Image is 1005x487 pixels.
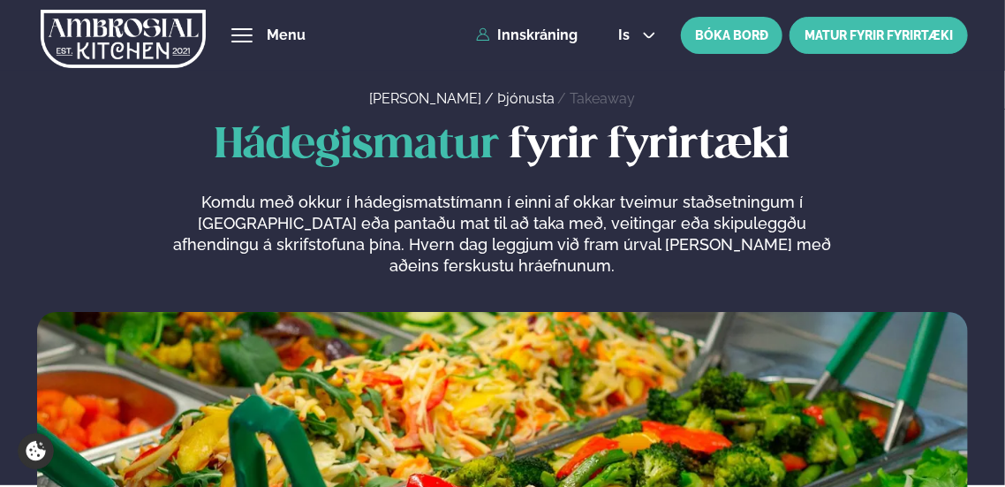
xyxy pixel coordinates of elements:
[485,90,497,107] span: /
[41,3,206,75] img: logo
[571,90,636,107] a: Takeaway
[558,90,571,107] span: /
[476,27,578,43] a: Innskráning
[604,28,670,42] button: is
[231,25,253,46] button: hamburger
[37,123,968,171] h1: fyrir fyrirtæki
[169,192,836,277] p: Komdu með okkur í hádegismatstímann í einni af okkar tveimur staðsetningum í [GEOGRAPHIC_DATA] eð...
[369,90,481,107] a: [PERSON_NAME]
[497,90,555,107] a: Þjónusta
[618,28,635,42] span: is
[790,17,968,54] a: MATUR FYRIR FYRIRTÆKI
[681,17,782,54] button: BÓKA BORÐ
[215,126,499,166] span: Hádegismatur
[18,433,54,469] a: Cookie settings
